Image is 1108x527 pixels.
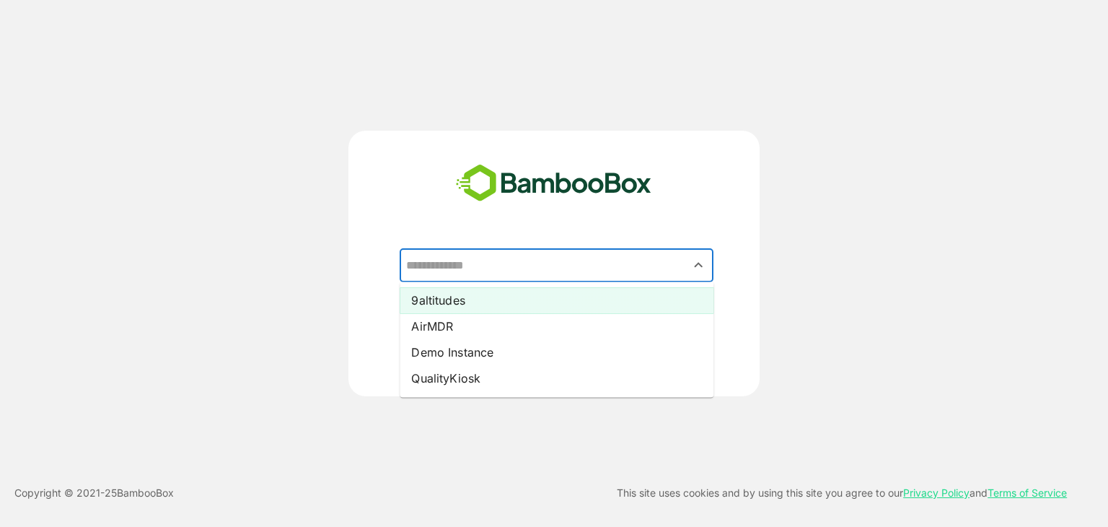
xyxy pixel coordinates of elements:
li: 9altitudes [400,287,713,313]
a: Terms of Service [988,487,1067,499]
button: Close [689,256,708,275]
a: Privacy Policy [903,487,969,499]
li: QualityKiosk [400,365,713,391]
p: This site uses cookies and by using this site you agree to our and [617,484,1067,502]
p: Copyright © 2021- 25 BambooBox [14,484,174,502]
li: AirMDR [400,313,713,339]
img: bamboobox [448,160,659,207]
li: Demo Instance [400,339,713,365]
